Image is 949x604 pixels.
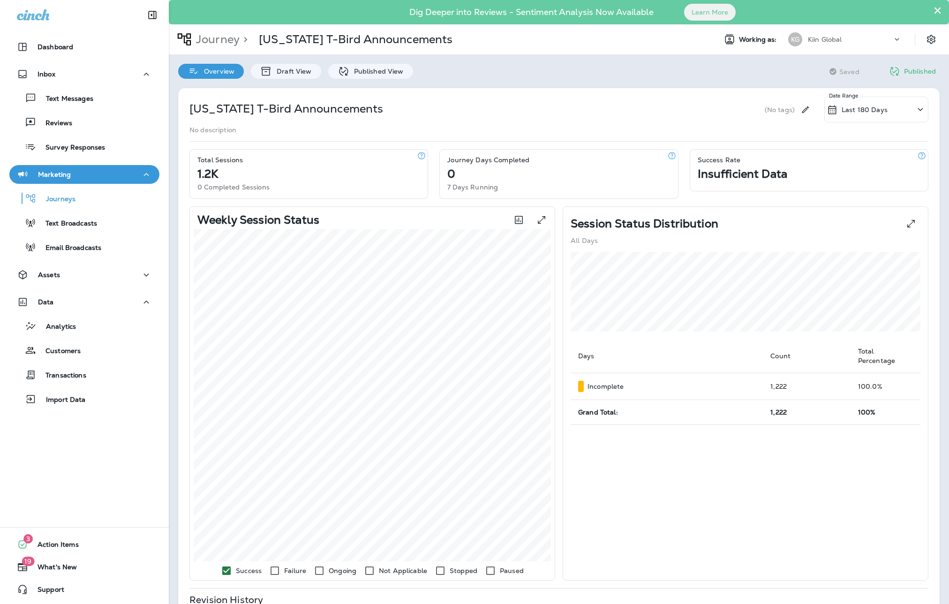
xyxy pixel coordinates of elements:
[240,32,248,46] p: >
[23,534,33,544] span: 3
[851,339,920,373] th: Total Percentage
[447,183,498,191] p: 7 Days Running
[571,237,598,244] p: All Days
[349,68,404,75] p: Published View
[788,32,802,46] div: KG
[829,92,859,99] p: Date Range
[259,32,452,46] div: Utah T-Bird Announcements
[9,293,159,311] button: Data
[28,586,64,597] span: Support
[839,68,859,75] span: Saved
[9,316,159,336] button: Analytics
[904,68,936,75] p: Published
[763,373,851,400] td: 1,222
[851,373,920,400] td: 100.0 %
[532,211,551,229] button: View graph expanded to full screen
[923,31,940,48] button: Settings
[9,535,159,554] button: 3Action Items
[36,119,72,128] p: Reviews
[450,567,477,574] p: Stopped
[382,11,681,14] p: Dig Deeper into Reviews - Sentiment Analysis Now Available
[36,244,101,253] p: Email Broadcasts
[9,88,159,108] button: Text Messages
[189,596,263,604] p: Revision History
[192,32,240,46] p: Journey
[38,298,54,306] p: Data
[36,371,86,380] p: Transactions
[9,237,159,257] button: Email Broadcasts
[38,70,55,78] p: Inbox
[9,558,159,576] button: 19What's New
[808,36,842,43] p: Kiin Global
[9,580,159,599] button: Support
[38,43,73,51] p: Dashboard
[9,189,159,208] button: Journeys
[38,271,60,279] p: Assets
[578,408,618,416] span: Grand Total:
[797,97,814,122] div: Edit
[36,347,81,356] p: Customers
[9,365,159,385] button: Transactions
[28,563,77,574] span: What's New
[197,216,319,224] p: Weekly Session Status
[765,106,795,113] p: (No tags)
[9,213,159,233] button: Text Broadcasts
[858,408,876,416] span: 100%
[37,323,76,332] p: Analytics
[763,339,851,373] th: Count
[571,339,763,373] th: Days
[189,126,236,134] p: No description
[236,567,262,574] p: Success
[37,195,75,204] p: Journeys
[197,170,218,178] p: 1.2K
[698,156,741,164] p: Success Rate
[197,156,243,164] p: Total Sessions
[587,383,624,390] p: Incomplete
[37,396,86,405] p: Import Data
[447,170,455,178] p: 0
[22,557,34,566] span: 19
[770,408,787,416] span: 1,222
[36,219,97,228] p: Text Broadcasts
[509,211,528,229] button: Toggle between session count and session percentage
[197,183,270,191] p: 0 Completed Sessions
[379,567,427,574] p: Not Applicable
[329,567,356,574] p: Ongoing
[199,68,234,75] p: Overview
[9,389,159,409] button: Import Data
[698,170,787,178] p: Insufficient Data
[9,165,159,184] button: Marketing
[9,38,159,56] button: Dashboard
[9,65,159,83] button: Inbox
[189,101,383,116] p: Utah T-Bird Announcements
[902,214,920,233] button: View Pie expanded to full screen
[284,567,306,574] p: Failure
[684,4,736,21] button: Learn More
[9,340,159,360] button: Customers
[739,36,779,44] span: Working as:
[933,3,942,18] button: Close
[9,265,159,284] button: Assets
[842,106,888,113] p: Last 180 Days
[28,541,79,552] span: Action Items
[38,171,71,178] p: Marketing
[139,6,166,24] button: Collapse Sidebar
[9,113,159,132] button: Reviews
[447,156,529,164] p: Journey Days Completed
[272,68,311,75] p: Draft View
[36,143,105,152] p: Survey Responses
[571,220,718,227] p: Session Status Distribution
[259,32,452,46] p: [US_STATE] T-Bird Announcements
[9,137,159,157] button: Survey Responses
[37,95,93,104] p: Text Messages
[500,567,524,574] p: Paused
